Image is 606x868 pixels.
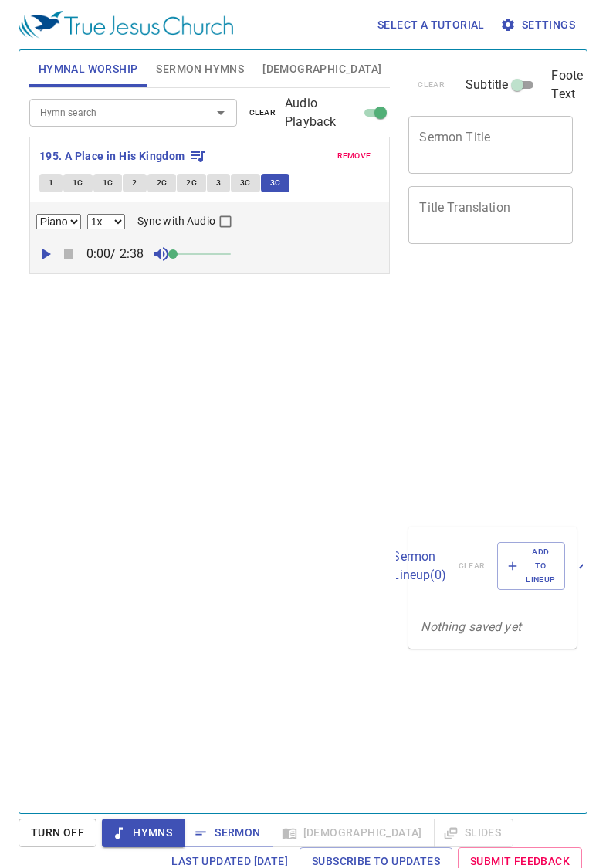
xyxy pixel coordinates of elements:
span: 3C [240,176,251,190]
span: Settings [503,15,575,35]
span: Sermon Hymns [156,59,244,79]
span: [DEMOGRAPHIC_DATA] [262,59,381,79]
span: remove [337,149,371,163]
button: 2C [177,174,206,192]
span: 2 [132,176,137,190]
span: 1C [73,176,83,190]
span: Subtitle [466,76,508,94]
button: Settings [497,11,581,39]
span: Turn Off [31,823,84,843]
span: Audio Playback [285,94,359,131]
span: 2C [186,176,197,190]
button: Select a tutorial [371,11,491,39]
span: 2C [157,176,168,190]
button: 3 [207,174,230,192]
button: 2C [147,174,177,192]
span: Hymnal Worship [39,59,138,79]
span: Sermon [196,823,260,843]
button: Open [210,102,232,124]
span: Hymns [114,823,172,843]
select: Select Track [36,214,81,229]
i: Nothing saved yet [421,619,521,634]
button: Hymns [102,819,185,847]
span: 1C [103,176,113,190]
p: 0:00 / 2:38 [80,245,151,263]
span: Footer Text [551,66,587,103]
button: 1C [93,174,123,192]
b: 195. A Place in His Kingdom [39,147,185,166]
div: Sermon Lineup(0)clearAdd to Lineup [408,527,577,606]
button: 1C [63,174,93,192]
button: 195. A Place in His Kingdom [39,147,207,166]
span: Sync with Audio [137,213,215,229]
button: 3C [231,174,260,192]
button: remove [328,147,381,165]
button: Sermon [184,819,273,847]
button: Turn Off [19,819,96,847]
select: Playback Rate [87,214,125,229]
span: 1 [49,176,53,190]
span: Add to Lineup [507,545,555,588]
iframe: from-child [402,260,542,520]
button: Add to Lineup [497,542,565,591]
span: clear [249,106,276,120]
button: 1 [39,174,63,192]
button: 3C [261,174,290,192]
img: True Jesus Church [19,11,233,39]
span: 3C [270,176,281,190]
span: Select a tutorial [377,15,485,35]
p: Sermon Lineup ( 0 ) [392,548,445,585]
button: 2 [123,174,146,192]
span: 3 [216,176,221,190]
button: clear [240,103,286,122]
